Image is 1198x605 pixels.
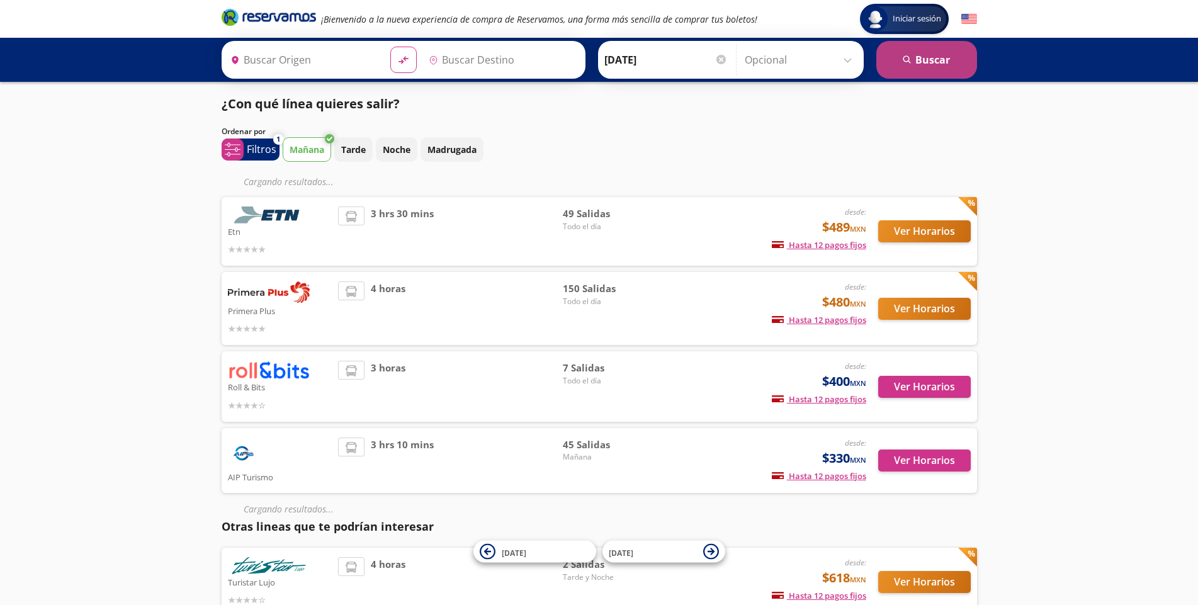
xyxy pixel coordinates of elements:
[850,378,866,388] small: MXN
[822,449,866,468] span: $330
[228,438,259,469] img: AIP Turismo
[609,547,633,558] span: [DATE]
[276,134,280,145] span: 1
[222,139,280,161] button: 1Filtros
[371,281,405,336] span: 4 horas
[961,11,977,27] button: English
[228,361,310,379] img: Roll & Bits
[371,206,434,256] span: 3 hrs 30 mins
[228,574,332,589] p: Turistar Lujo
[772,239,866,251] span: Hasta 12 pagos fijos
[228,223,332,239] p: Etn
[244,503,334,515] em: Cargando resultados ...
[822,218,866,237] span: $489
[502,547,526,558] span: [DATE]
[563,206,651,221] span: 49 Salidas
[341,143,366,156] p: Tarde
[604,44,728,76] input: Elegir Fecha
[563,451,651,463] span: Mañana
[878,571,971,593] button: Ver Horarios
[228,379,332,394] p: Roll & Bits
[222,518,977,535] p: Otras lineas que te podrían interesar
[822,568,866,587] span: $618
[383,143,410,156] p: Noche
[845,438,866,448] em: desde:
[228,469,332,484] p: AIP Turismo
[283,137,331,162] button: Mañana
[244,176,334,188] em: Cargando resultados ...
[822,372,866,391] span: $400
[602,541,725,563] button: [DATE]
[850,224,866,234] small: MXN
[850,575,866,584] small: MXN
[878,220,971,242] button: Ver Horarios
[563,281,651,296] span: 150 Salidas
[376,137,417,162] button: Noche
[427,143,477,156] p: Madrugada
[473,541,596,563] button: [DATE]
[563,221,651,232] span: Todo el día
[321,13,757,25] em: ¡Bienvenido a la nueva experiencia de compra de Reservamos, una forma más sencilla de comprar tus...
[247,142,276,157] p: Filtros
[850,299,866,308] small: MXN
[228,557,310,574] img: Turistar Lujo
[845,361,866,371] em: desde:
[228,206,310,223] img: Etn
[563,361,651,375] span: 7 Salidas
[424,44,579,76] input: Buscar Destino
[563,572,651,583] span: Tarde y Noche
[772,393,866,405] span: Hasta 12 pagos fijos
[563,557,651,572] span: 2 Salidas
[878,450,971,472] button: Ver Horarios
[371,438,434,484] span: 3 hrs 10 mins
[772,590,866,601] span: Hasta 12 pagos fijos
[772,314,866,325] span: Hasta 12 pagos fijos
[845,206,866,217] em: desde:
[888,13,946,25] span: Iniciar sesión
[745,44,857,76] input: Opcional
[563,438,651,452] span: 45 Salidas
[334,137,373,162] button: Tarde
[421,137,483,162] button: Madrugada
[371,361,405,412] span: 3 horas
[772,470,866,482] span: Hasta 12 pagos fijos
[228,303,332,318] p: Primera Plus
[222,94,400,113] p: ¿Con qué línea quieres salir?
[845,281,866,292] em: desde:
[222,8,316,30] a: Brand Logo
[563,375,651,387] span: Todo el día
[222,126,266,137] p: Ordenar por
[850,455,866,465] small: MXN
[878,298,971,320] button: Ver Horarios
[228,281,310,303] img: Primera Plus
[822,293,866,312] span: $480
[290,143,324,156] p: Mañana
[225,44,380,76] input: Buscar Origen
[876,41,977,79] button: Buscar
[878,376,971,398] button: Ver Horarios
[222,8,316,26] i: Brand Logo
[563,296,651,307] span: Todo el día
[845,557,866,568] em: desde:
